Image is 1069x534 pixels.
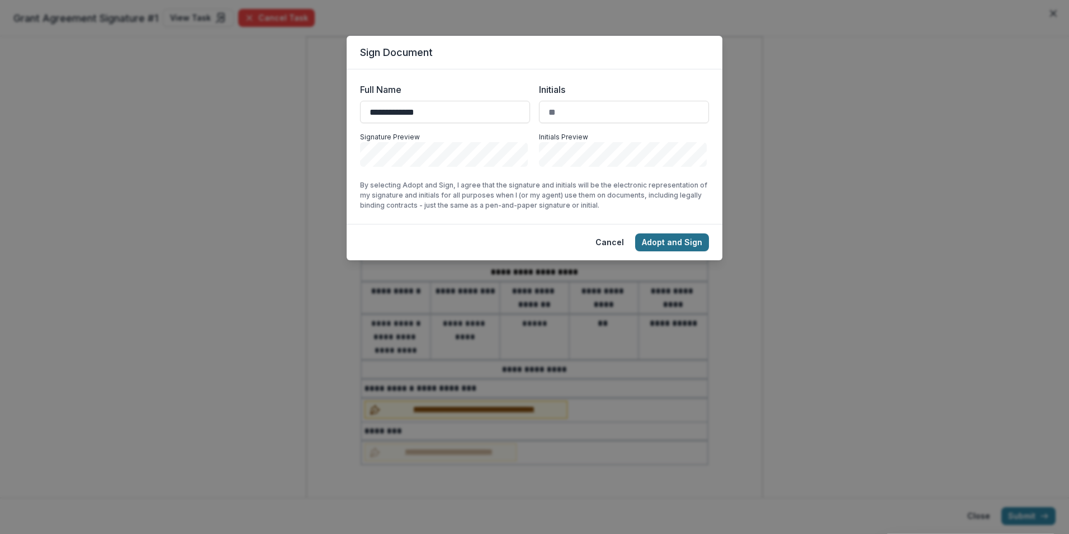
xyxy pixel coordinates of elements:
[635,233,709,251] button: Adopt and Sign
[539,132,709,142] p: Initials Preview
[360,132,530,142] p: Signature Preview
[360,180,709,210] p: By selecting Adopt and Sign, I agree that the signature and initials will be the electronic repre...
[539,83,702,96] label: Initials
[347,36,722,69] header: Sign Document
[360,83,523,96] label: Full Name
[589,233,631,251] button: Cancel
